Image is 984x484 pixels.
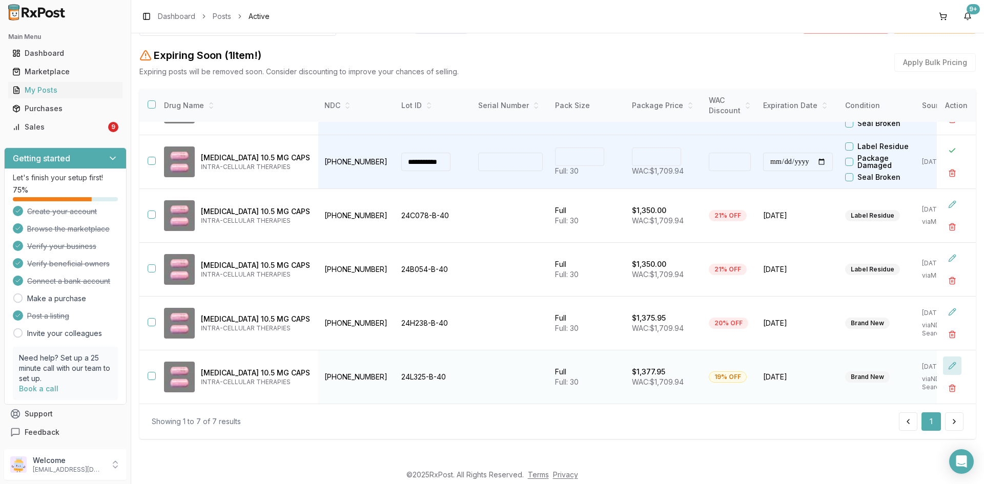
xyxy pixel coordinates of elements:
[632,205,666,216] p: $1,350.00
[549,189,626,243] td: Full
[158,11,195,22] a: Dashboard
[213,11,231,22] a: Posts
[201,206,310,217] p: [MEDICAL_DATA] 10.5 MG CAPS
[164,200,195,231] img: Caplyta 10.5 MG CAPS
[318,135,395,189] td: [PHONE_NUMBER]
[8,44,122,62] a: Dashboard
[8,81,122,99] a: My Posts
[763,211,833,221] span: [DATE]
[249,11,270,22] span: Active
[549,243,626,297] td: Full
[108,122,118,132] div: 9
[943,164,961,182] button: Delete
[845,210,900,221] div: Label Residue
[19,353,112,384] p: Need help? Set up a 25 minute call with our team to set up.
[632,216,684,225] span: WAC: $1,709.94
[921,412,941,431] button: 1
[8,99,122,118] a: Purchases
[27,328,102,339] a: Invite your colleagues
[4,423,127,441] button: Feedback
[959,8,976,25] button: 9+
[201,324,310,332] p: INTRA-CELLULAR THERAPIES
[943,271,961,290] button: Delete
[857,174,900,181] label: Seal Broken
[27,311,69,321] span: Post a listing
[943,218,961,236] button: Delete
[152,416,241,427] div: Showing 1 to 7 of 7 results
[839,89,916,122] th: Condition
[632,166,684,175] span: WAC: $1,709.94
[4,64,127,80] button: Marketplace
[763,264,833,275] span: [DATE]
[10,456,27,473] img: User avatar
[395,243,472,297] td: 24B054-B-40
[478,100,543,111] div: Serial Number
[555,270,579,279] span: Full: 30
[164,254,195,285] img: Caplyta 10.5 MG CAPS
[12,48,118,58] div: Dashboard
[8,33,122,41] h2: Main Menu
[12,85,118,95] div: My Posts
[13,185,28,195] span: 75 %
[845,318,890,329] div: Brand New
[27,241,96,251] span: Verify your business
[943,356,961,375] button: Edit
[555,324,579,332] span: Full: 30
[201,217,310,225] p: INTRA-CELLULAR THERAPIES
[158,11,270,22] nav: breadcrumb
[395,350,472,404] td: 24L325-B-40
[395,297,472,350] td: 24H238-B-40
[12,67,118,77] div: Marketplace
[845,264,900,275] div: Label Residue
[164,146,195,177] img: Caplyta 10.5 MG CAPS
[318,350,395,404] td: [PHONE_NUMBER]
[922,321,961,338] p: via NDC Search
[709,95,751,116] div: WAC Discount
[25,427,59,437] span: Feedback
[922,271,961,280] p: via Migrated
[8,62,122,81] a: Marketplace
[555,166,579,175] span: Full: 30
[632,100,696,111] div: Package Price
[201,153,310,163] p: [MEDICAL_DATA] 10.5 MG CAPS
[13,152,70,164] h3: Getting started
[27,276,110,286] span: Connect a bank account
[139,67,459,77] p: Expiring posts will be removed soon. Consider discounting to improve your chances of selling.
[4,45,127,61] button: Dashboard
[164,362,195,392] img: Caplyta 10.5 MG CAPS
[857,120,900,127] label: Seal Broken
[549,297,626,350] td: Full
[318,297,395,350] td: [PHONE_NUMBER]
[27,224,110,234] span: Browse the marketplace
[549,350,626,404] td: Full
[19,384,58,393] a: Book a call
[943,141,961,160] button: Close
[164,308,195,339] img: Caplyta 10.5 MG CAPS
[27,293,86,304] a: Make a purchase
[4,100,127,117] button: Purchases
[922,218,961,226] p: via Migrated
[555,377,579,386] span: Full: 30
[943,249,961,267] button: Edit
[943,325,961,344] button: Delete
[324,100,389,111] div: NDC
[201,368,310,378] p: [MEDICAL_DATA] 10.5 MG CAPS
[555,216,579,225] span: Full: 30
[709,371,747,383] div: 19% OFF
[164,100,310,111] div: Drug Name
[201,378,310,386] p: INTRA-CELLULAR THERAPIES
[922,363,961,371] p: [DATE]
[553,470,578,479] a: Privacy
[549,89,626,122] th: Pack Size
[709,210,747,221] div: 21% OFF
[395,189,472,243] td: 24C078-B-40
[201,270,310,279] p: INTRA-CELLULAR THERAPIES
[27,206,97,217] span: Create your account
[27,259,110,269] span: Verify beneficial owners
[943,195,961,214] button: Edit
[857,155,916,169] label: Package Damaged
[632,313,666,323] p: $1,375.95
[922,100,961,111] div: Source
[857,143,909,150] label: Label Residue
[763,100,833,111] div: Expiration Date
